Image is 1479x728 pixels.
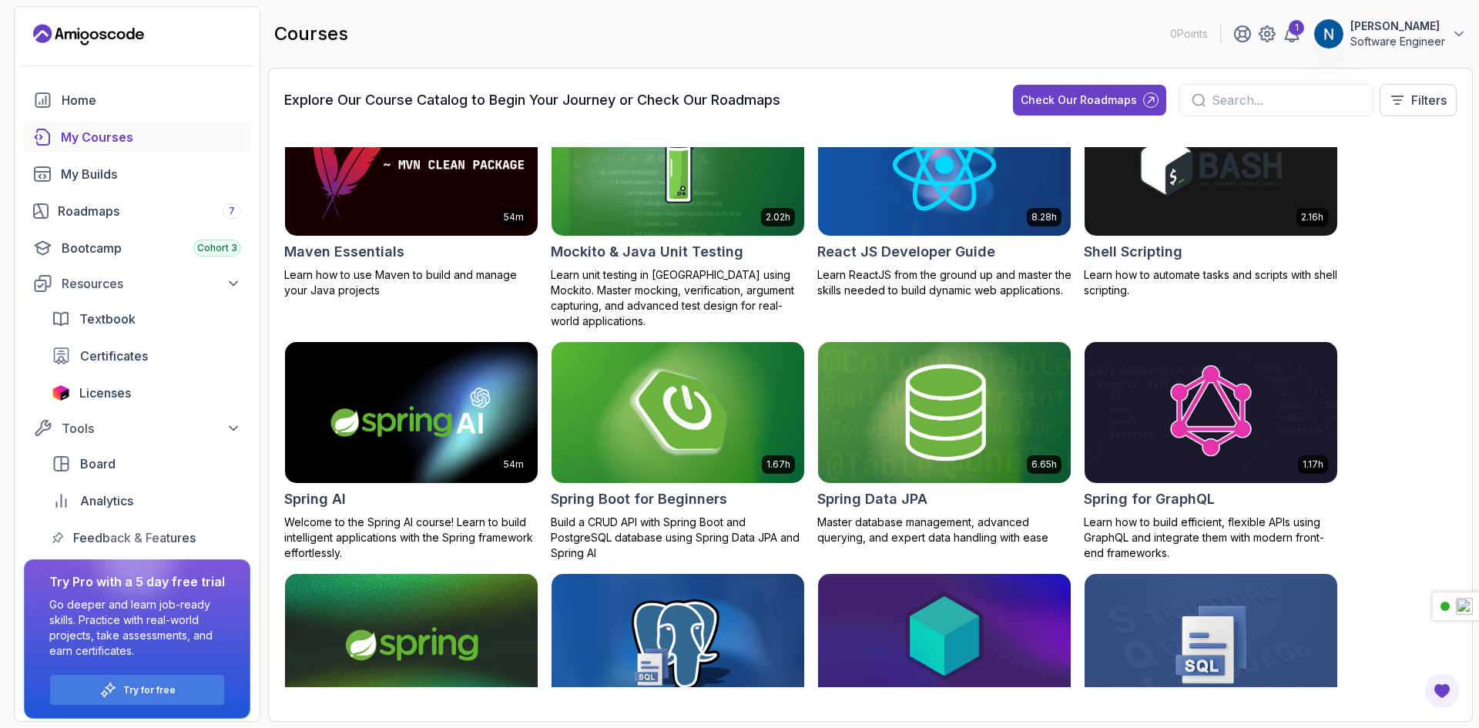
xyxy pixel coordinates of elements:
[285,342,538,484] img: Spring AI card
[552,574,804,716] img: SQL and Databases Fundamentals card
[817,341,1072,546] a: Spring Data JPA card6.65hSpring Data JPAMaster database management, advanced querying, and expert...
[49,674,225,706] button: Try for free
[1084,241,1182,263] h2: Shell Scripting
[284,93,538,298] a: Maven Essentials card54mMaven EssentialsLearn how to use Maven to build and manage your Java proj...
[24,233,250,263] a: bootcamp
[58,202,241,220] div: Roadmaps
[1303,458,1323,471] p: 1.17h
[80,347,148,365] span: Certificates
[274,22,348,46] h2: courses
[284,341,538,562] a: Spring AI card54mSpring AIWelcome to the Spring AI course! Learn to build intelligent application...
[818,574,1071,716] img: Testcontainers with Java card
[24,196,250,226] a: roadmaps
[504,458,524,471] p: 54m
[1031,211,1057,223] p: 8.28h
[1313,18,1467,49] button: user profile image[PERSON_NAME]Software Engineer
[817,93,1072,298] a: React JS Developer Guide card8.28hReact JS Developer GuideLearn ReactJS from the ground up and ma...
[80,491,133,510] span: Analytics
[1085,94,1337,236] img: Shell Scripting card
[1350,34,1445,49] p: Software Engineer
[42,522,250,553] a: feedback
[1031,458,1057,471] p: 6.65h
[1411,91,1447,109] p: Filters
[229,205,235,217] span: 7
[1021,92,1137,108] div: Check Our Roadmaps
[1084,515,1338,561] p: Learn how to build efficient, flexible APIs using GraphQL and integrate them with modern front-en...
[1084,488,1215,510] h2: Spring for GraphQL
[24,414,250,442] button: Tools
[1380,84,1457,116] button: Filters
[818,342,1071,484] img: Spring Data JPA card
[1085,342,1337,484] img: Spring for GraphQL card
[73,528,196,547] span: Feedback & Features
[1084,341,1338,562] a: Spring for GraphQL card1.17hSpring for GraphQLLearn how to build efficient, flexible APIs using G...
[62,419,241,438] div: Tools
[62,239,241,257] div: Bootcamp
[1170,26,1208,42] p: 0 Points
[24,122,250,153] a: courses
[42,304,250,334] a: textbook
[1350,18,1445,34] p: [PERSON_NAME]
[766,458,790,471] p: 1.67h
[504,211,524,223] p: 54m
[79,310,136,328] span: Textbook
[52,385,70,401] img: jetbrains icon
[1085,574,1337,716] img: Up and Running with SQL and Databases card
[1314,19,1343,49] img: user profile image
[284,267,538,298] p: Learn how to use Maven to build and manage your Java projects
[817,515,1072,545] p: Master database management, advanced querying, and expert data handling with ease
[42,485,250,516] a: analytics
[284,241,404,263] h2: Maven Essentials
[1283,25,1301,43] a: 1
[1289,20,1304,35] div: 1
[551,341,805,562] a: Spring Boot for Beginners card1.67hSpring Boot for BeginnersBuild a CRUD API with Spring Boot and...
[284,89,780,111] h3: Explore Our Course Catalog to Begin Your Journey or Check Our Roadmaps
[551,267,805,329] p: Learn unit testing in [GEOGRAPHIC_DATA] using Mockito. Master mocking, verification, argument cap...
[285,574,538,716] img: Spring Framework card
[24,270,250,297] button: Resources
[24,85,250,116] a: home
[1084,93,1338,298] a: Shell Scripting card2.16hShell ScriptingLearn how to automate tasks and scripts with shell script...
[551,241,743,263] h2: Mockito & Java Unit Testing
[197,242,237,254] span: Cohort 3
[62,274,241,293] div: Resources
[42,341,250,371] a: certificates
[24,159,250,190] a: builds
[1301,211,1323,223] p: 2.16h
[123,684,176,696] a: Try for free
[1212,91,1360,109] input: Search...
[817,267,1072,298] p: Learn ReactJS from the ground up and master the skills needed to build dynamic web applications.
[80,455,116,473] span: Board
[545,338,810,487] img: Spring Boot for Beginners card
[818,94,1071,236] img: React JS Developer Guide card
[62,91,241,109] div: Home
[61,128,241,146] div: My Courses
[285,94,538,236] img: Maven Essentials card
[61,165,241,183] div: My Builds
[49,597,225,659] p: Go deeper and learn job-ready skills. Practice with real-world projects, take assessments, and ea...
[42,448,250,479] a: board
[551,488,727,510] h2: Spring Boot for Beginners
[817,241,995,263] h2: React JS Developer Guide
[552,94,804,236] img: Mockito & Java Unit Testing card
[551,93,805,329] a: Mockito & Java Unit Testing card2.02hMockito & Java Unit TestingLearn unit testing in [GEOGRAPHIC...
[1424,673,1461,710] button: Open Feedback Button
[33,22,144,47] a: Landing page
[817,488,927,510] h2: Spring Data JPA
[1084,267,1338,298] p: Learn how to automate tasks and scripts with shell scripting.
[284,515,538,561] p: Welcome to the Spring AI course! Learn to build intelligent applications with the Spring framewor...
[284,488,346,510] h2: Spring AI
[551,515,805,561] p: Build a CRUD API with Spring Boot and PostgreSQL database using Spring Data JPA and Spring AI
[79,384,131,402] span: Licenses
[1013,85,1166,116] button: Check Our Roadmaps
[42,377,250,408] a: licenses
[766,211,790,223] p: 2.02h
